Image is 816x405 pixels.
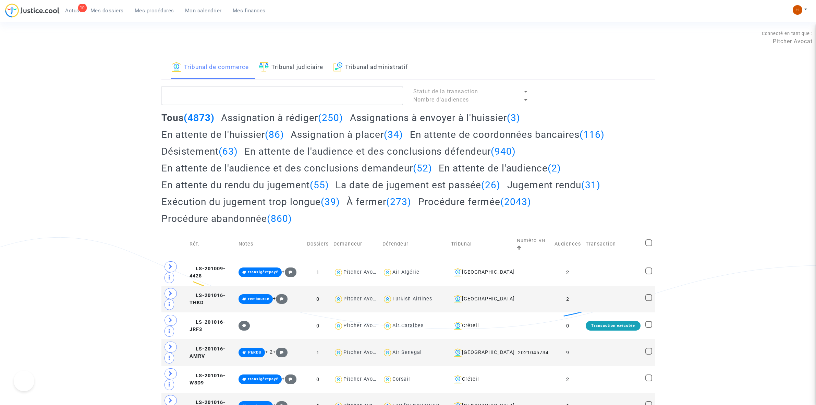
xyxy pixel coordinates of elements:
[221,112,343,124] h2: Assignation à rédiger
[382,294,392,304] img: icon-user.svg
[310,179,329,191] span: (55)
[382,348,392,358] img: icon-user.svg
[380,229,449,259] td: Défendeur
[305,366,331,393] td: 0
[305,286,331,312] td: 0
[514,339,552,366] td: 2021045734
[552,312,583,339] td: 0
[514,229,552,259] td: Numéro RG
[135,8,174,14] span: Mes procédures
[392,269,419,275] div: Air Algérie
[418,196,531,208] h2: Procédure fermée
[500,196,531,207] span: (2043)
[190,293,226,306] span: LS-201016-THKD
[248,297,269,301] span: remboursé
[161,112,215,124] h2: Tous
[161,162,432,174] h2: En attente de l'audience et des conclusions demandeur
[449,229,514,259] td: Tribunal
[190,319,226,333] span: LS-201016-JRF3
[14,371,34,391] iframe: Help Scout Beacon - Open
[343,349,381,355] div: Pitcher Avocat
[451,375,512,383] div: Créteil
[413,88,478,95] span: Statut de la transaction
[382,374,392,384] img: icon-user.svg
[259,56,323,79] a: Tribunal judiciaire
[305,339,331,366] td: 1
[161,213,292,225] h2: Procédure abandonnée
[161,129,284,141] h2: En attente de l'huissier
[581,179,600,191] span: (31)
[392,323,424,329] div: Air Caraibes
[552,259,583,286] td: 2
[333,374,343,384] img: icon-user.svg
[184,112,215,123] span: (4873)
[552,339,583,366] td: 9
[762,31,813,36] span: Connecté en tant que :
[454,268,462,276] img: icon-banque.svg
[343,376,381,382] div: Pitcher Avocat
[273,349,288,355] span: +
[454,322,462,330] img: icon-banque.svg
[259,62,269,72] img: icon-faciliter-sm.svg
[331,229,380,259] td: Demandeur
[90,8,124,14] span: Mes dossiers
[333,348,343,358] img: icon-user.svg
[507,112,520,123] span: (3)
[187,229,236,259] td: Réf.
[451,268,512,276] div: [GEOGRAPHIC_DATA]
[454,348,462,357] img: icon-banque.svg
[333,62,343,72] img: icon-archive.svg
[233,8,266,14] span: Mes finances
[343,323,381,329] div: Pitcher Avocat
[305,312,331,339] td: 0
[392,349,422,355] div: Air Senegal
[333,321,343,331] img: icon-user.svg
[161,179,329,191] h2: En attente du rendu du jugement
[190,266,226,279] span: LS-201009-4428
[305,259,331,286] td: 1
[333,267,343,277] img: icon-user.svg
[65,8,80,14] span: Actus
[481,179,500,191] span: (26)
[219,146,238,157] span: (63)
[392,376,411,382] div: Corsair
[265,349,273,355] span: + 2
[583,229,643,259] td: Transaction
[5,3,60,17] img: jc-logo.svg
[386,196,411,207] span: (273)
[85,5,129,16] a: Mes dossiers
[248,377,278,381] span: transigéetpayé
[180,5,227,16] a: Mon calendrier
[439,162,561,174] h2: En attente de l'audience
[161,145,238,157] h2: Désistement
[244,145,516,157] h2: En attente de l'audience et des conclusions défendeur
[454,375,462,383] img: icon-banque.svg
[491,146,516,157] span: (940)
[172,62,181,72] img: icon-banque.svg
[343,296,381,302] div: Pitcher Avocat
[161,196,340,208] h2: Exécution du jugement trop longue
[552,229,583,259] td: Audiences
[273,296,288,301] span: +
[382,267,392,277] img: icon-user.svg
[580,129,605,140] span: (116)
[507,179,600,191] h2: Jugement rendu
[793,5,802,15] img: fc99b196863ffcca57bb8fe2645aafd9
[236,229,305,259] td: Notes
[413,163,432,174] span: (52)
[343,269,381,275] div: Pitcher Avocat
[185,8,222,14] span: Mon calendrier
[382,321,392,331] img: icon-user.svg
[384,129,403,140] span: (34)
[410,129,605,141] h2: En attente de coordonnées bancaires
[451,295,512,303] div: [GEOGRAPHIC_DATA]
[190,373,226,386] span: LS-201016-W8D9
[305,229,331,259] td: Dossiers
[60,5,85,16] a: 10Actus
[392,296,432,302] div: Turkish Airlines
[172,56,249,79] a: Tribunal de commerce
[291,129,403,141] h2: Assignation à placer
[248,350,261,355] span: PERDU
[78,4,87,12] div: 10
[413,96,469,103] span: Nombre d'audiences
